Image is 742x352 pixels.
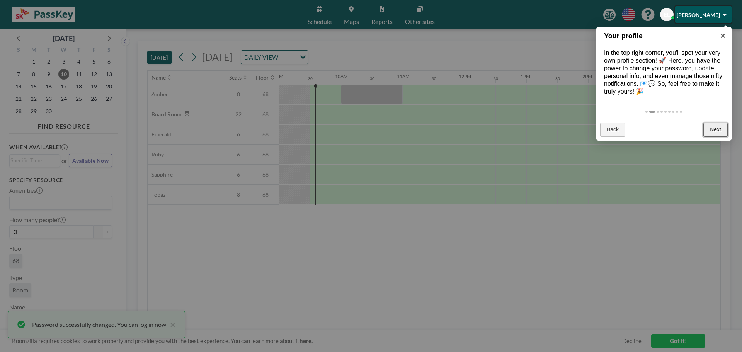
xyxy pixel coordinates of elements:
h1: Your profile [604,31,712,41]
span: EL [664,11,670,18]
a: Next [703,123,728,137]
div: In the top right corner, you'll spot your very own profile section! 🚀 Here, you have the power to... [596,41,732,103]
a: Back [600,123,625,137]
a: × [714,27,732,44]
